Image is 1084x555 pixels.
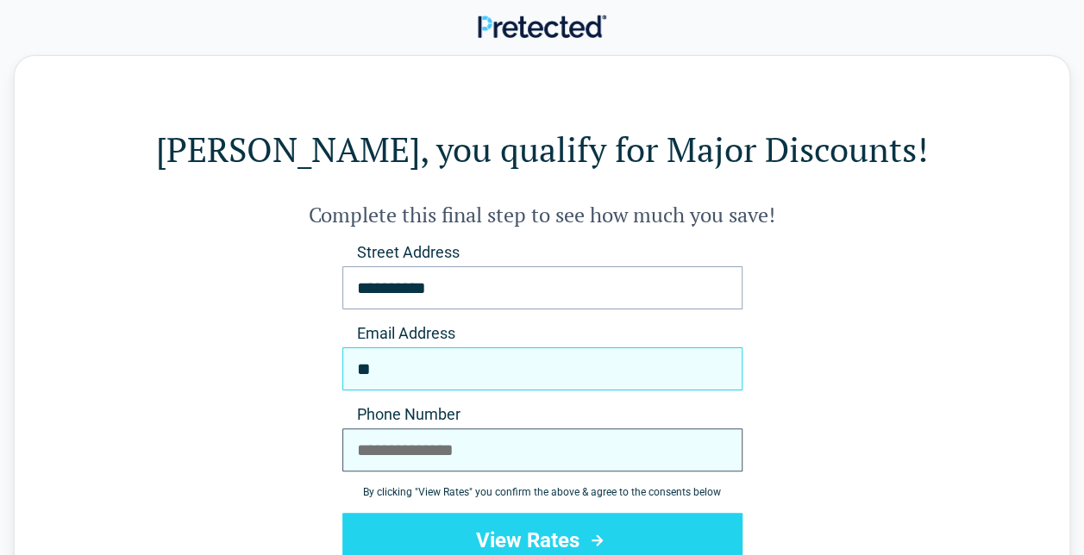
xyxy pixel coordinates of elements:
[342,323,743,344] label: Email Address
[342,485,743,499] div: By clicking " View Rates " you confirm the above & agree to the consents below
[342,404,743,425] label: Phone Number
[84,125,1000,173] h1: [PERSON_NAME], you qualify for Major Discounts!
[84,201,1000,228] h2: Complete this final step to see how much you save!
[342,242,743,263] label: Street Address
